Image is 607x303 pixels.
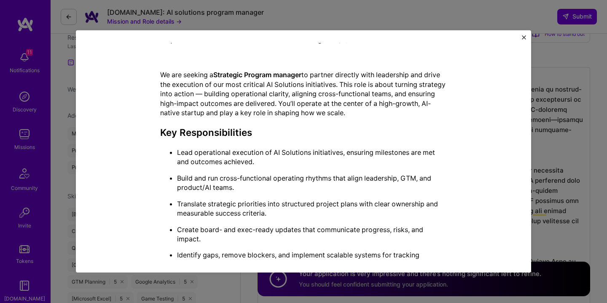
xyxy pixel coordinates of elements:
h3: Key Responsibilities [160,127,447,138]
div: Artificial Intelligence (AI) [275,35,447,44]
p: Build and run cross-functional operating rhythms that align leadership, GTM, and product/AI teams. [177,173,447,192]
p: Translate strategic priorities into structured project plans with clear ownership and measurable ... [177,199,447,218]
div: Required skills: [160,35,275,44]
p: Create board- and exec-ready updates that communicate progress, risks, and impact. [177,225,447,243]
p: We are seeking a to partner directly with leadership and drive the execution of our most critical... [160,70,447,117]
strong: Strategic Program manager [213,70,301,79]
p: Identify gaps, remove blockers, and implement scalable systems for tracking performance. [177,250,447,269]
button: Close [522,35,526,44]
p: Lead operational execution of AI Solutions initiatives, ensuring milestones are met and outcomes ... [177,148,447,167]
